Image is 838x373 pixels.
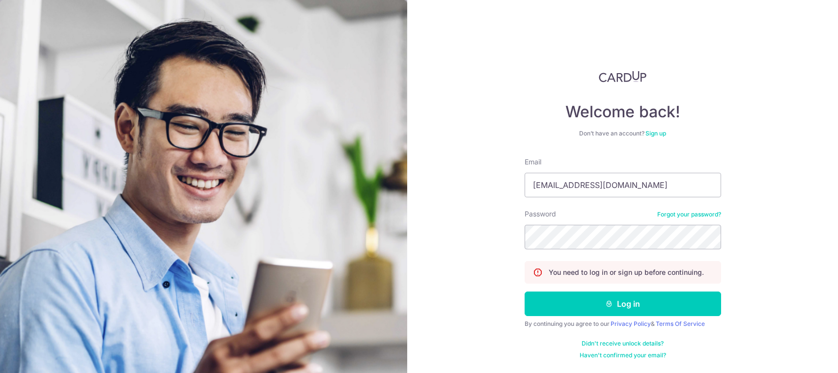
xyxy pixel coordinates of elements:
[525,292,721,316] button: Log in
[549,267,704,277] p: You need to log in or sign up before continuing.
[599,71,647,82] img: CardUp Logo
[525,130,721,137] div: Don’t have an account?
[656,320,705,327] a: Terms Of Service
[580,351,666,359] a: Haven't confirmed your email?
[525,102,721,122] h4: Welcome back!
[525,173,721,197] input: Enter your Email
[645,130,666,137] a: Sign up
[525,157,541,167] label: Email
[525,320,721,328] div: By continuing you agree to our &
[657,211,721,218] a: Forgot your password?
[525,209,556,219] label: Password
[582,340,664,347] a: Didn't receive unlock details?
[611,320,651,327] a: Privacy Policy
